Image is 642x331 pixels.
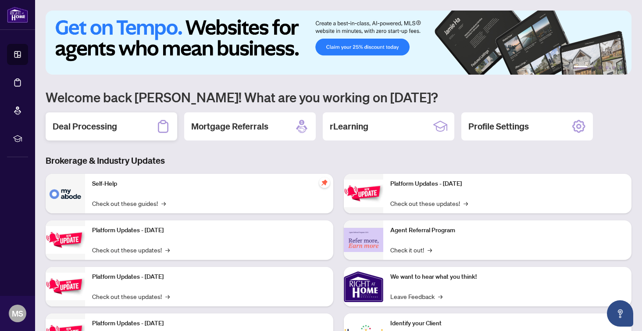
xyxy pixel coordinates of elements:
[161,198,166,208] span: →
[598,66,602,69] button: 3
[46,11,631,75] img: Slide 0
[468,120,529,133] h2: Profile Settings
[390,226,624,235] p: Agent Referral Program
[46,226,85,254] img: Platform Updates - September 16, 2025
[390,272,624,282] p: We want to hear what you think!
[607,300,633,327] button: Open asap
[92,198,166,208] a: Check out these guides!→
[191,120,268,133] h2: Mortgage Referrals
[330,120,368,133] h2: rLearning
[92,319,326,328] p: Platform Updates - [DATE]
[46,155,631,167] h3: Brokerage & Industry Updates
[390,198,468,208] a: Check out these updates!→
[92,291,170,301] a: Check out these updates!→
[390,245,432,255] a: Check it out!→
[605,66,609,69] button: 4
[46,174,85,213] img: Self-Help
[428,245,432,255] span: →
[92,245,170,255] a: Check out these updates!→
[390,319,624,328] p: Identify your Client
[92,272,326,282] p: Platform Updates - [DATE]
[12,307,23,320] span: MS
[390,179,624,189] p: Platform Updates - [DATE]
[619,66,623,69] button: 6
[319,177,330,188] span: pushpin
[165,291,170,301] span: →
[438,291,442,301] span: →
[46,273,85,300] img: Platform Updates - July 21, 2025
[92,179,326,189] p: Self-Help
[344,180,383,207] img: Platform Updates - June 23, 2025
[46,89,631,105] h1: Welcome back [PERSON_NAME]! What are you working on [DATE]?
[344,267,383,306] img: We want to hear what you think!
[165,245,170,255] span: →
[92,226,326,235] p: Platform Updates - [DATE]
[390,291,442,301] a: Leave Feedback→
[612,66,616,69] button: 5
[344,228,383,252] img: Agent Referral Program
[464,198,468,208] span: →
[53,120,117,133] h2: Deal Processing
[591,66,595,69] button: 2
[7,7,28,23] img: logo
[574,66,588,69] button: 1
